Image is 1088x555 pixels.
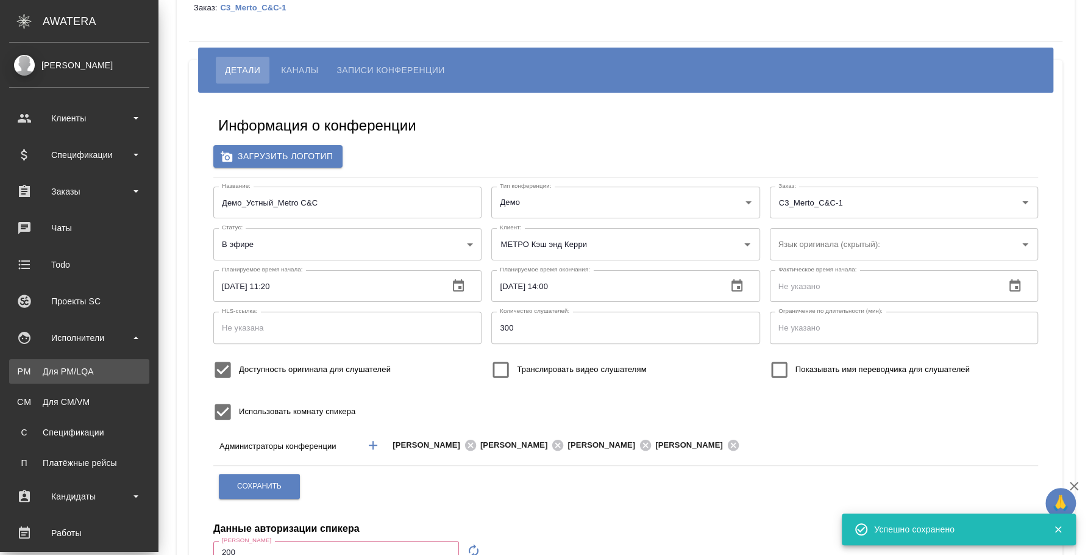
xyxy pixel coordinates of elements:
[9,182,149,201] div: Заказы
[9,292,149,310] div: Проекты SC
[874,523,1035,535] div: Успешно сохранено
[480,438,568,453] div: [PERSON_NAME]
[336,63,444,77] span: Записи конференции
[9,420,149,445] a: ССпецификации
[9,146,149,164] div: Спецификации
[655,439,730,451] span: [PERSON_NAME]
[567,438,655,453] div: [PERSON_NAME]
[15,426,143,439] div: Спецификации
[1017,194,1034,211] button: Open
[219,474,300,499] button: Сохранить
[237,481,282,492] span: Сохранить
[491,187,759,218] div: Демо
[1045,524,1070,535] button: Закрыть
[1017,236,1034,253] button: Open
[1045,488,1076,518] button: 🙏
[9,219,149,237] div: Чаты
[795,363,970,376] span: Показывать имя переводчика для слушателей
[9,59,149,72] div: [PERSON_NAME]
[213,145,343,168] label: Загрузить логотип
[393,439,468,451] span: [PERSON_NAME]
[3,249,155,280] a: Todo
[3,518,155,548] a: Работы
[239,406,355,418] span: Использовать комнату спикера
[43,9,158,34] div: AWATERA
[219,440,355,453] p: Администраторы конференции
[213,521,360,536] h4: Данные авторизации спикера
[225,63,260,77] span: Детали
[223,149,333,164] span: Загрузить логотип
[9,256,149,274] div: Todo
[218,116,416,135] h5: Информация о конференции
[9,487,149,506] div: Кандидаты
[213,187,482,218] input: Не указан
[9,390,149,414] a: CMДля CM/VM
[480,439,555,451] span: [PERSON_NAME]
[491,312,759,343] input: Не указано
[491,270,717,302] input: Не указано
[655,438,743,453] div: [PERSON_NAME]
[770,270,995,302] input: Не указано
[213,228,482,260] div: В эфире
[213,270,439,302] input: Не указано
[9,359,149,384] a: PMДля PM/LQA
[9,451,149,475] a: ППлатёжные рейсы
[3,213,155,243] a: Чаты
[194,3,220,12] p: Заказ:
[770,312,1038,343] input: Не указано
[567,439,642,451] span: [PERSON_NAME]
[239,363,391,376] span: Доступность оригинала для слушателей
[213,312,482,343] input: Не указана
[15,457,143,469] div: Платёжные рейсы
[15,365,143,378] div: Для PM/LQA
[3,286,155,317] a: Проекты SC
[393,438,480,453] div: [PERSON_NAME]
[220,3,295,12] p: C3_Merto_C&C-1
[9,329,149,347] div: Исполнители
[9,109,149,127] div: Клиенты
[517,363,646,376] span: Транслировать видео слушателям
[358,431,388,460] button: Добавить менеджера
[1050,490,1071,516] span: 🙏
[958,444,960,446] button: Open
[220,2,295,12] a: C3_Merto_C&C-1
[739,236,756,253] button: Open
[281,63,318,77] span: Каналы
[9,524,149,542] div: Работы
[15,396,143,408] div: Для CM/VM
